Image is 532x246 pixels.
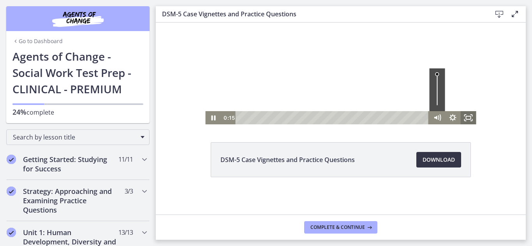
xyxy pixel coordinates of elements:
[31,9,125,28] img: Agents of Change
[7,187,16,196] i: Completed
[6,129,150,145] div: Search by lesson title
[12,107,143,117] p: complete
[13,133,137,141] span: Search by lesson title
[12,48,143,97] h1: Agents of Change - Social Work Test Prep - CLINICAL - PREMIUM
[220,155,355,164] span: DSM-5 Case Vignettes and Practice Questions
[125,187,133,196] span: 3 / 3
[12,37,63,45] a: Go to Dashboard
[304,221,377,234] button: Complete & continue
[162,9,479,19] h3: DSM-5 Case Vignettes and Practice Questions
[12,107,26,117] span: 24%
[7,228,16,237] i: Completed
[7,155,16,164] i: Completed
[118,228,133,237] span: 13 / 13
[416,152,461,167] a: Download
[118,155,133,164] span: 11 / 11
[310,224,365,230] span: Complete & continue
[23,187,118,215] h2: Strategy: Approaching and Examining Practice Questions
[423,155,455,164] span: Download
[23,155,118,173] h2: Getting Started: Studying for Success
